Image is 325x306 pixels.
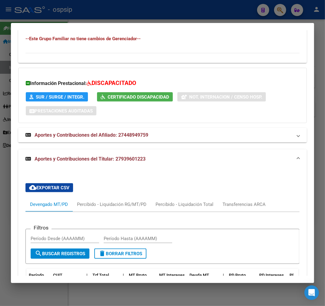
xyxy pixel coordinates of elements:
[90,269,120,282] datatable-header-cell: Trf Total
[304,285,319,300] div: Open Intercom Messenger
[18,149,307,169] mat-expansion-panel-header: Aportes y Contribuciones del Titular: 27939601223
[29,185,69,190] span: Exportar CSV
[156,201,213,208] div: Percibido - Liquidación Total
[35,156,146,162] span: Aportes y Contribuciones del Titular: 27939601223
[31,224,52,231] h3: Filtros
[120,269,126,282] datatable-header-cell: |
[290,273,308,278] span: PD Deuda
[99,250,106,257] mat-icon: delete
[25,183,73,192] button: Exportar CSV
[26,269,51,282] datatable-header-cell: Período
[36,94,84,100] span: SUR / SURGE / INTEGR.
[26,92,88,102] button: SUR / SURGE / INTEGR.
[97,92,173,102] button: Certificado Discapacidad
[35,108,93,114] span: Prestaciones Auditadas
[86,273,88,278] span: |
[187,269,220,282] datatable-header-cell: Deuda MT
[223,273,224,278] span: |
[287,269,320,282] datatable-header-cell: PD Deuda
[51,269,84,282] datatable-header-cell: CUIT
[35,251,85,256] span: Buscar Registros
[18,128,307,142] mat-expansion-panel-header: Aportes y Contribuciones del Afiliado: 27448949759
[108,94,169,100] span: Certificado Discapacidad
[129,273,147,278] span: MT Bruto
[26,79,299,88] h3: Información Prestacional:
[229,273,246,278] span: PD Bruto
[220,269,226,282] datatable-header-cell: |
[29,184,36,191] mat-icon: cloud_download
[189,273,209,278] span: Deuda MT
[126,269,157,282] datatable-header-cell: MT Bruto
[223,201,266,208] div: Transferencias ARCA
[157,269,187,282] datatable-header-cell: MT Intereses
[123,273,124,278] span: |
[25,35,300,42] h4: --Este Grupo Familiar no tiene cambios de Gerenciador--
[30,201,68,208] div: Devengado MT/PD
[31,249,89,259] button: Buscar Registros
[257,269,287,282] datatable-header-cell: PD Intereses
[226,269,257,282] datatable-header-cell: PD Bruto
[29,273,44,278] span: Período
[84,269,90,282] datatable-header-cell: |
[35,132,148,138] span: Aportes y Contribuciones del Afiliado: 27448949759
[159,273,185,278] span: MT Intereses
[259,273,284,278] span: PD Intereses
[35,250,42,257] mat-icon: search
[92,80,136,86] span: DISCAPACITADO
[99,251,142,256] span: Borrar Filtros
[177,92,266,102] button: Not. Internacion / Censo Hosp.
[26,106,96,116] button: Prestaciones Auditadas
[77,201,146,208] div: Percibido - Liquidación RG/MT/PD
[189,94,262,100] span: Not. Internacion / Censo Hosp.
[92,273,109,278] span: Trf Total
[53,273,62,278] span: CUIT
[94,249,146,259] button: Borrar Filtros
